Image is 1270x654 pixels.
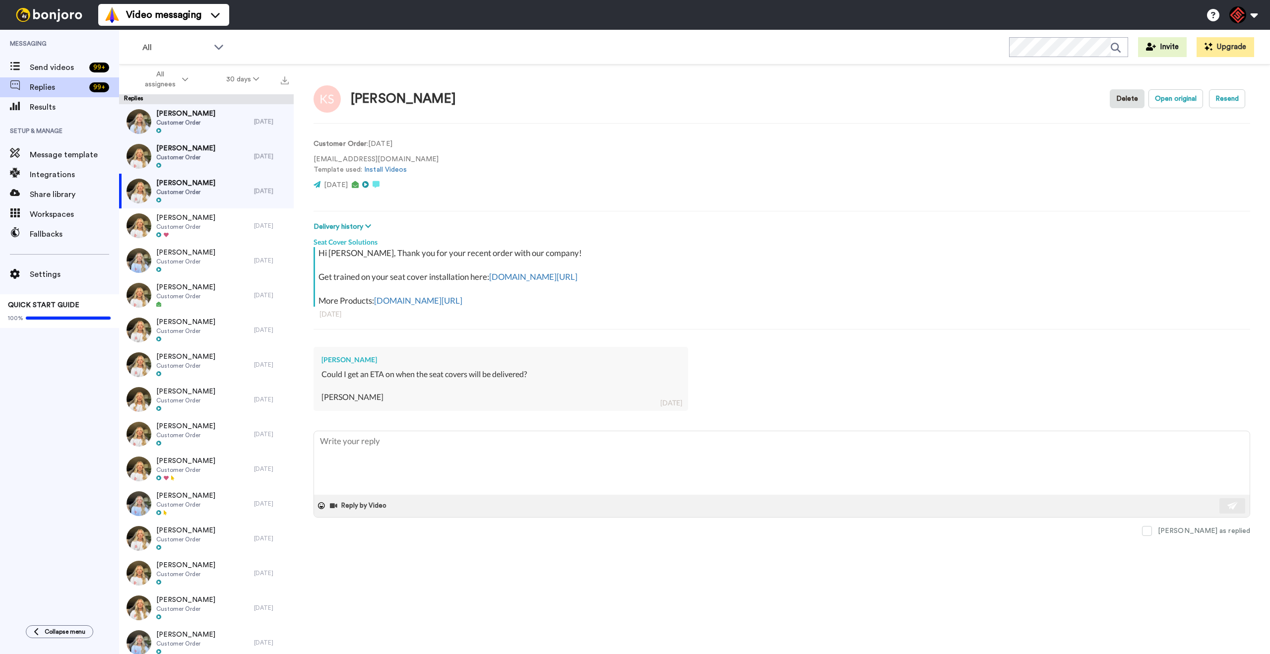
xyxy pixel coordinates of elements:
img: 9b378d04-2bb3-4839-8373-308b6e21f757-thumb.jpg [127,109,151,134]
span: Workspaces [30,208,119,220]
span: Send videos [30,62,85,73]
div: [DATE] [254,187,289,195]
button: Resend [1209,89,1245,108]
span: Integrations [30,169,119,181]
span: [PERSON_NAME] [156,213,215,223]
img: d54859e9-cf5f-46b9-bba1-5f0ae0fa1de1-thumb.jpg [127,248,151,273]
a: Invite [1138,37,1187,57]
button: Reply by Video [329,498,389,513]
button: All assignees [121,65,207,93]
div: [PERSON_NAME] as replied [1158,526,1250,536]
img: bj-logo-header-white.svg [12,8,86,22]
span: Collapse menu [45,628,85,636]
button: Export all results that match these filters now. [278,72,292,87]
div: [DATE] [254,500,289,508]
span: Customer Order [156,431,215,439]
span: All assignees [140,69,180,89]
a: [PERSON_NAME]Customer Order[DATE] [119,278,294,313]
a: [DOMAIN_NAME][URL] [374,295,462,306]
img: f0d36fcb-40ce-41f9-bc78-fb01478e433e-thumb.jpg [127,352,151,377]
div: [DATE] [254,604,289,612]
img: export.svg [281,76,289,84]
div: [DATE] [254,430,289,438]
a: [PERSON_NAME]Customer Order[DATE] [119,452,294,486]
span: Replies [30,81,85,93]
div: [DATE] [254,465,289,473]
button: Delivery history [314,221,374,232]
button: 30 days [207,70,278,88]
div: [DATE] [319,309,1244,319]
button: Upgrade [1197,37,1254,57]
span: All [142,42,209,54]
span: 100% [8,314,23,322]
span: [PERSON_NAME] [156,560,215,570]
img: vm-color.svg [104,7,120,23]
span: Customer Order [156,396,215,404]
img: b54035e2-4d99-4c48-b1d6-28864ee44743-thumb.jpg [127,179,151,203]
span: [PERSON_NAME] [156,352,215,362]
img: Image of Kyle Sroufe [314,85,341,113]
span: [DATE] [324,182,348,189]
img: de92132a-c6d4-4d94-beff-42c21891442a-thumb.jpg [127,318,151,342]
span: Customer Order [156,153,215,161]
span: [PERSON_NAME] [156,248,215,258]
div: [DATE] [254,257,289,264]
span: Fallbacks [30,228,119,240]
span: [PERSON_NAME] [156,317,215,327]
div: [DATE] [254,291,289,299]
a: [PERSON_NAME]Customer Order[DATE] [119,521,294,556]
span: [PERSON_NAME] [156,421,215,431]
div: Replies [119,94,294,104]
div: [DATE] [254,569,289,577]
span: [PERSON_NAME] [156,109,215,119]
div: 99 + [89,82,109,92]
a: [PERSON_NAME]Customer Order[DATE] [119,417,294,452]
div: [DATE] [254,222,289,230]
div: [DATE] [254,118,289,126]
a: Install Videos [364,166,407,173]
span: Customer Order [156,640,215,648]
img: df15f537-7590-4922-902a-a0f9944ab2ee-thumb.jpg [127,457,151,481]
span: Customer Order [156,466,215,474]
a: [PERSON_NAME]Customer Order[DATE] [119,486,294,521]
div: Could I get an ETA on when the seat covers will be delivered? [PERSON_NAME] [321,369,680,403]
span: [PERSON_NAME] [156,456,215,466]
span: [PERSON_NAME] [156,387,215,396]
span: Customer Order [156,605,215,613]
span: Customer Order [156,535,215,543]
span: [PERSON_NAME] [156,282,215,292]
div: Hi [PERSON_NAME], Thank you for your recent order with our company! Get trained on your seat cove... [318,247,1248,307]
img: 96e7cb33-0ad0-4b88-82f8-5b0011c9af66-thumb.jpg [127,387,151,412]
a: [PERSON_NAME]Customer Order[DATE] [119,313,294,347]
a: [PERSON_NAME]Customer Order[DATE] [119,590,294,625]
a: [PERSON_NAME]Customer Order[DATE] [119,243,294,278]
img: 62bcd009-1bee-4051-8405-fe6868544970-thumb.jpg [127,561,151,586]
div: [DATE] [254,326,289,334]
span: Customer Order [156,292,215,300]
span: Message template [30,149,119,161]
span: Video messaging [126,8,201,22]
span: Customer Order [156,223,215,231]
div: [DATE] [254,534,289,542]
img: 57b2b76f-255b-4d0f-ab7a-9db47b412f13-thumb.jpg [127,422,151,447]
strong: Customer Order [314,140,367,147]
span: [PERSON_NAME] [156,143,215,153]
span: [PERSON_NAME] [156,630,215,640]
span: Customer Order [156,258,215,265]
span: Customer Order [156,327,215,335]
span: [PERSON_NAME] [156,491,215,501]
a: [PERSON_NAME]Customer Order[DATE] [119,104,294,139]
div: [DATE] [254,395,289,403]
p: [EMAIL_ADDRESS][DOMAIN_NAME] Template used: [314,154,439,175]
span: Customer Order [156,501,215,509]
span: Customer Order [156,570,215,578]
img: 5921c57c-d912-45fb-99d0-ebe8e6ed9a37-thumb.jpg [127,595,151,620]
img: send-white.svg [1227,502,1238,510]
button: Delete [1110,89,1144,108]
button: Collapse menu [26,625,93,638]
div: Seat Cover Solutions [314,232,1250,247]
img: 3d5c8ce4-51f4-4b56-a874-141fb3aa49ed-thumb.jpg [127,283,151,308]
a: [PERSON_NAME]Customer Order[DATE] [119,556,294,590]
img: 62401c04-7ad4-4ef9-b427-36f55b24b825-thumb.jpg [127,144,151,169]
div: [DATE] [254,639,289,647]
